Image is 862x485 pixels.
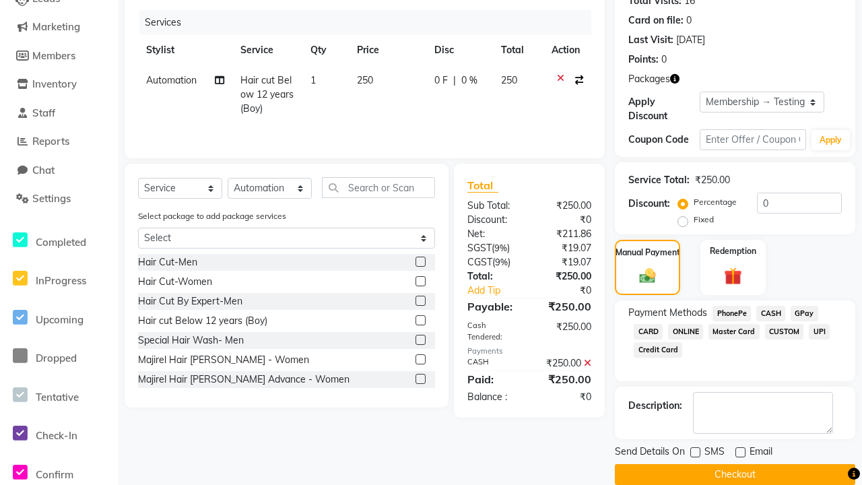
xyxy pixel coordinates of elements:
[529,213,601,227] div: ₹0
[302,35,349,65] th: Qty
[434,73,448,88] span: 0 F
[615,445,685,461] span: Send Details On
[529,298,601,315] div: ₹250.00
[467,256,492,268] span: CGST
[634,342,682,358] span: Credit Card
[36,352,77,364] span: Dropped
[529,269,601,284] div: ₹250.00
[232,35,302,65] th: Service
[628,133,700,147] div: Coupon Code
[36,429,77,442] span: Check-In
[457,269,529,284] div: Total:
[138,255,197,269] div: Hair Cut-Men
[36,468,73,481] span: Confirm
[676,33,705,47] div: [DATE]
[811,130,850,150] button: Apply
[628,13,684,28] div: Card on file:
[36,274,86,287] span: InProgress
[695,173,730,187] div: ₹250.00
[543,35,591,65] th: Action
[712,306,751,321] span: PhonePe
[708,324,760,339] span: Master Card
[467,242,492,254] span: SGST
[628,72,670,86] span: Packages
[32,106,55,119] span: Staff
[3,191,114,207] a: Settings
[467,179,498,193] span: Total
[138,35,232,65] th: Stylist
[529,320,601,343] div: ₹250.00
[138,333,244,348] div: Special Hair Wash- Men
[750,445,772,461] span: Email
[357,74,373,86] span: 250
[694,214,714,226] label: Fixed
[457,255,529,269] div: ( )
[3,48,114,64] a: Members
[661,53,667,67] div: 0
[628,33,673,47] div: Last Visit:
[138,353,309,367] div: Majirel Hair [PERSON_NAME] - Women
[349,35,426,65] th: Price
[457,213,529,227] div: Discount:
[457,320,529,343] div: Cash Tendered:
[628,95,700,123] div: Apply Discount
[493,35,543,65] th: Total
[494,243,507,253] span: 9%
[700,129,806,150] input: Enter Offer / Coupon Code
[32,20,80,33] span: Marketing
[32,164,55,176] span: Chat
[719,265,747,287] img: _gift.svg
[686,13,692,28] div: 0
[628,197,670,211] div: Discount:
[457,356,529,370] div: CASH
[3,134,114,150] a: Reports
[138,294,242,309] div: Hair Cut By Expert-Men
[704,445,725,461] span: SMS
[529,241,601,255] div: ₹19.07
[529,199,601,213] div: ₹250.00
[322,177,435,198] input: Search or Scan
[467,346,592,357] div: Payments
[668,324,703,339] span: ONLINE
[634,324,663,339] span: CARD
[3,106,114,121] a: Staff
[139,10,601,35] div: Services
[32,135,69,148] span: Reports
[240,74,294,115] span: Hair cut Below 12 years (Boy)
[628,306,707,320] span: Payment Methods
[457,298,529,315] div: Payable:
[461,73,477,88] span: 0 %
[138,314,267,328] div: Hair cut Below 12 years (Boy)
[756,306,785,321] span: CASH
[146,74,197,86] span: Automation
[457,390,529,404] div: Balance :
[694,196,737,208] label: Percentage
[791,306,818,321] span: GPay
[138,210,286,222] label: Select package to add package services
[501,74,517,86] span: 250
[36,391,79,403] span: Tentative
[809,324,830,339] span: UPI
[628,53,659,67] div: Points:
[541,284,601,298] div: ₹0
[495,257,508,267] span: 9%
[529,356,601,370] div: ₹250.00
[457,284,541,298] a: Add Tip
[36,236,86,249] span: Completed
[529,371,601,387] div: ₹250.00
[457,371,529,387] div: Paid:
[529,390,601,404] div: ₹0
[628,399,682,413] div: Description:
[457,241,529,255] div: ( )
[32,77,77,90] span: Inventory
[138,373,350,387] div: Majirel Hair [PERSON_NAME] Advance - Women
[453,73,456,88] span: |
[3,77,114,92] a: Inventory
[710,245,756,257] label: Redemption
[426,35,493,65] th: Disc
[457,199,529,213] div: Sub Total:
[3,163,114,179] a: Chat
[529,227,601,241] div: ₹211.86
[628,173,690,187] div: Service Total:
[634,267,661,286] img: _cash.svg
